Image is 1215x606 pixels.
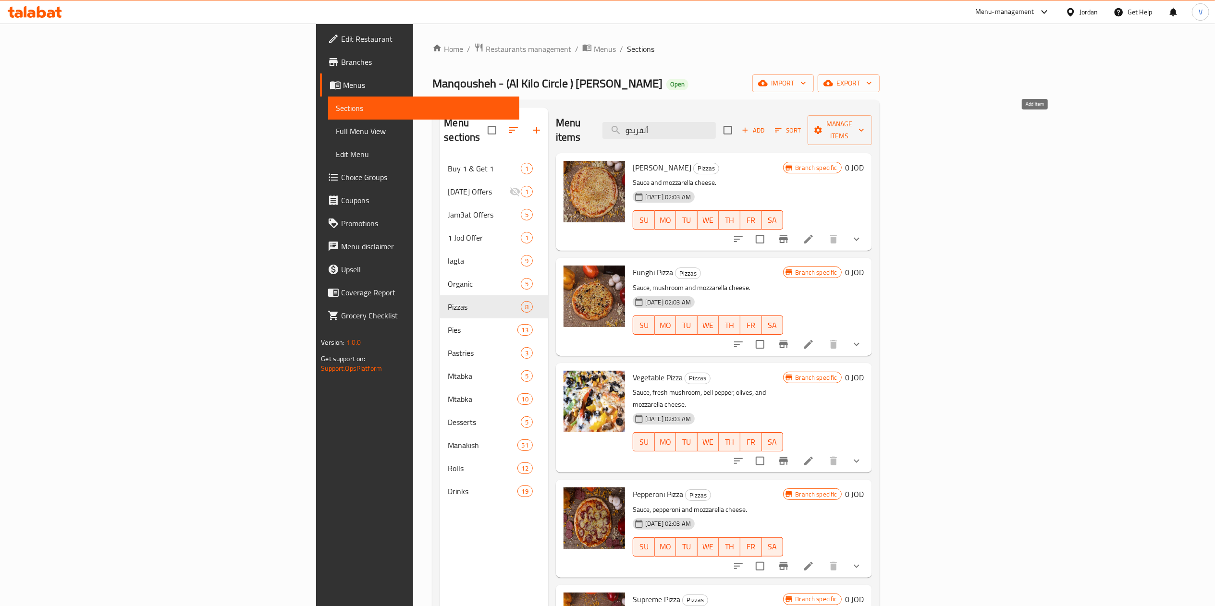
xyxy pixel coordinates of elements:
[517,485,533,497] div: items
[320,212,519,235] a: Promotions
[521,416,533,428] div: items
[744,540,758,554] span: FR
[633,537,655,557] button: SU
[440,457,548,480] div: Rolls12
[791,490,841,499] span: Branch specific
[803,339,814,350] a: Edit menu item
[727,555,750,578] button: sort-choices
[517,439,533,451] div: items
[336,148,511,160] span: Edit Menu
[698,537,719,557] button: WE
[676,537,698,557] button: TU
[448,393,517,405] div: Mtabka
[766,435,780,449] span: SA
[448,163,520,174] span: Buy 1 & Get 1
[448,301,520,313] span: Pizzas
[320,281,519,304] a: Coverage Report
[341,33,511,45] span: Edit Restaurant
[693,163,719,174] div: Pizzas
[341,264,511,275] span: Upsell
[723,318,736,332] span: TH
[521,301,533,313] div: items
[521,187,532,196] span: 1
[701,213,715,227] span: WE
[744,318,758,332] span: FR
[448,324,517,336] span: Pies
[772,333,795,356] button: Branch-specific-item
[328,143,519,166] a: Edit Menu
[845,228,868,251] button: show more
[846,593,864,606] h6: 0 JOD
[808,115,872,145] button: Manage items
[521,164,532,173] span: 1
[633,265,673,279] span: Funghi Pizza
[564,266,625,327] img: Funghi Pizza
[320,27,519,50] a: Edit Restaurant
[521,255,533,267] div: items
[432,43,879,55] nav: breadcrumb
[762,315,784,335] button: SA
[701,435,715,449] span: WE
[766,540,780,554] span: SA
[620,43,623,55] li: /
[769,123,808,138] span: Sort items
[328,120,519,143] a: Full Menu View
[521,186,533,197] div: items
[641,298,695,307] span: [DATE] 02:03 AM
[582,43,616,55] a: Menus
[525,119,548,142] button: Add section
[766,213,780,227] span: SA
[633,177,783,189] p: Sauce and mozzarella cheese.
[825,77,872,89] span: export
[680,318,694,332] span: TU
[727,228,750,251] button: sort-choices
[341,310,511,321] span: Grocery Checklist
[845,449,868,473] button: show more
[440,153,548,507] nav: Menu sections
[518,464,532,473] span: 12
[341,56,511,68] span: Branches
[518,395,532,404] span: 10
[772,555,795,578] button: Branch-specific-item
[772,449,795,473] button: Branch-specific-item
[766,318,780,332] span: SA
[680,540,694,554] span: TU
[556,116,591,145] h2: Menu items
[448,462,517,474] span: Rolls
[845,555,868,578] button: show more
[627,43,654,55] span: Sections
[846,371,864,384] h6: 0 JOD
[343,79,511,91] span: Menus
[723,435,736,449] span: TH
[432,73,663,94] span: Manqousheh - (Al Kilo Circle ) [PERSON_NAME]
[521,418,532,427] span: 5
[1080,7,1098,17] div: Jordan
[521,370,533,382] div: items
[815,118,864,142] span: Manage items
[346,336,361,349] span: 1.0.0
[336,102,511,114] span: Sections
[448,347,520,359] div: Pastries
[517,324,533,336] div: items
[698,210,719,230] button: WE
[659,435,673,449] span: MO
[727,333,750,356] button: sort-choices
[723,540,736,554] span: TH
[791,163,841,172] span: Branch specific
[637,435,651,449] span: SU
[633,432,655,451] button: SU
[440,411,548,434] div: Desserts5
[655,315,676,335] button: MO
[633,282,783,294] p: Sauce, mushroom and mozzarella cheese.
[440,295,548,318] div: Pizzas8
[320,258,519,281] a: Upsell
[682,594,708,606] div: Pizzas
[762,432,784,451] button: SA
[341,171,511,183] span: Choice Groups
[641,519,695,528] span: [DATE] 02:03 AM
[1199,7,1203,17] span: V
[760,77,806,89] span: import
[521,210,532,219] span: 5
[440,272,548,295] div: Organic5
[341,218,511,229] span: Promotions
